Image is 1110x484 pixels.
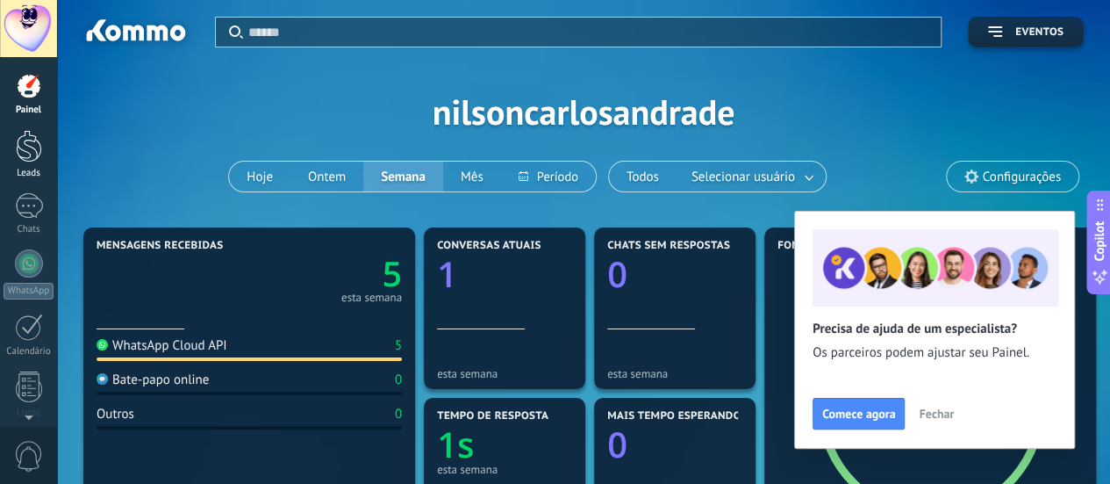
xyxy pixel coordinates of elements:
div: 0 [395,406,402,423]
div: Painel [4,105,54,116]
button: Ontem [290,162,363,191]
span: Copilot [1091,220,1108,261]
span: Fechar [919,408,954,420]
button: Período [501,162,596,191]
div: 5 [395,337,402,354]
span: Tempo de resposta [437,410,548,423]
button: Mês [443,162,501,191]
text: 1s [437,420,474,468]
img: WhatsApp Cloud API [97,339,108,350]
text: 1 [437,249,457,298]
span: Configurações [983,170,1061,184]
span: Comece agora [822,408,895,420]
div: esta semana [607,367,742,380]
span: Conversas atuais [437,240,541,252]
h2: Precisa de ajuda de um especialista? [813,321,1056,337]
button: Selecionar usuário [677,162,826,191]
text: 0 [607,420,627,468]
button: Hoje [229,162,290,191]
div: WhatsApp Cloud API [97,337,227,354]
span: Mensagens recebidas [97,240,223,252]
div: esta semana [437,367,572,380]
span: Mais tempo esperando [607,410,741,423]
button: Semana [363,162,443,191]
div: esta semana [437,463,572,476]
a: 5 [249,250,402,297]
button: Fechar [911,401,962,427]
text: 5 [383,250,402,297]
div: WhatsApp [4,283,54,300]
div: Outros [97,406,134,423]
div: esta semana [341,293,402,302]
div: Leads [4,168,54,179]
button: Eventos [968,17,1084,47]
button: Comece agora [813,398,905,430]
text: 0 [607,249,627,298]
button: Todos [609,162,677,191]
div: Chats [4,224,54,235]
span: Eventos [1015,26,1063,39]
span: Selecionar usuário [688,165,798,189]
span: Os parceiros podem ajustar seu Painel. [813,344,1056,362]
div: Bate-papo online [97,372,209,388]
div: 0 [395,372,402,388]
div: Calendário [4,346,54,358]
img: Bate-papo online [97,373,108,385]
span: Fontes de lead [777,240,867,252]
span: Chats sem respostas [607,240,730,252]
